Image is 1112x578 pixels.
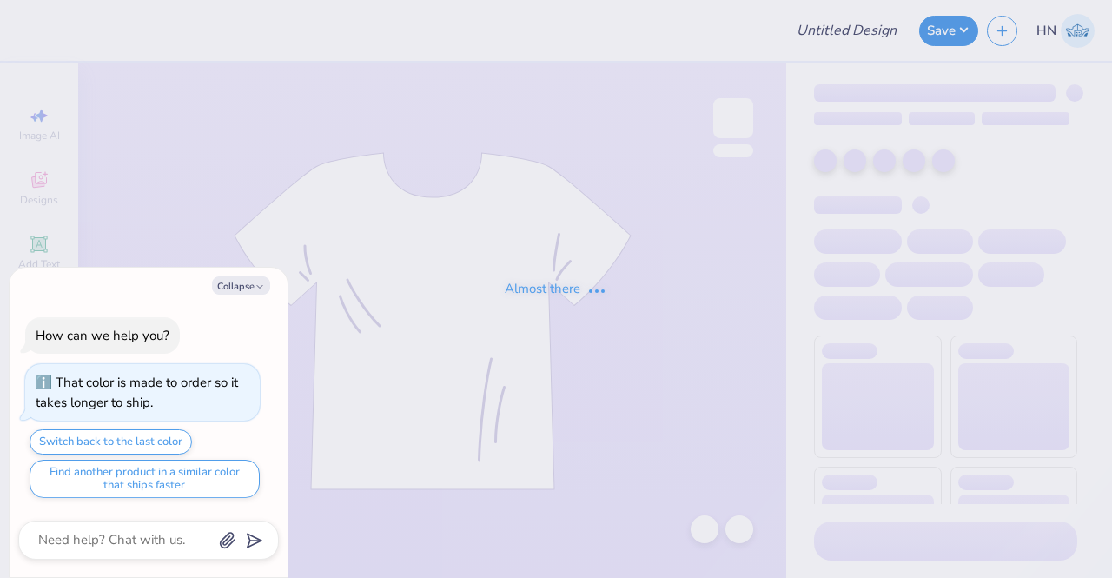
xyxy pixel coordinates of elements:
div: How can we help you? [36,327,169,344]
div: That color is made to order so it takes longer to ship. [36,374,238,411]
button: Collapse [212,276,270,295]
button: Find another product in a similar color that ships faster [30,460,260,498]
button: Switch back to the last color [30,429,192,455]
div: Almost there [505,279,607,299]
